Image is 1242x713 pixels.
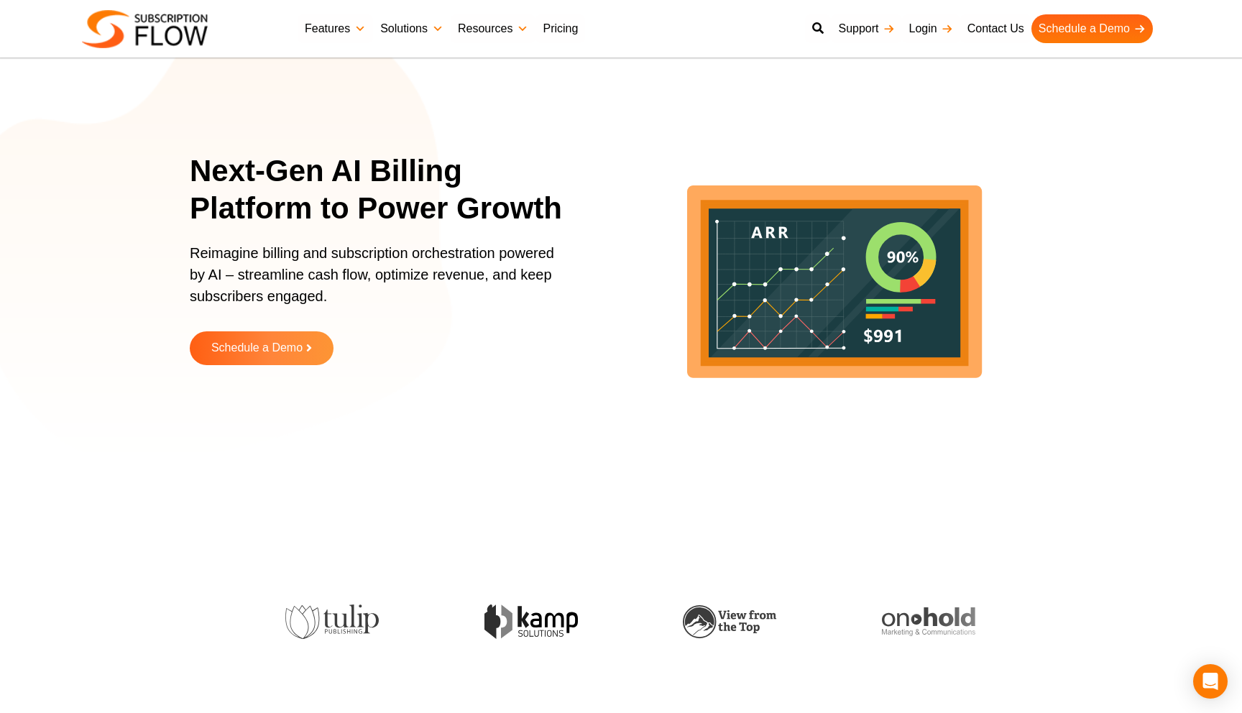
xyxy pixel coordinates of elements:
[484,604,578,638] img: kamp-solution
[373,14,451,43] a: Solutions
[1031,14,1153,43] a: Schedule a Demo
[190,242,563,321] p: Reimagine billing and subscription orchestration powered by AI – streamline cash flow, optimize r...
[831,14,901,43] a: Support
[451,14,535,43] a: Resources
[683,605,776,639] img: view-from-the-top
[535,14,585,43] a: Pricing
[882,607,975,636] img: onhold-marketing
[960,14,1031,43] a: Contact Us
[1193,664,1228,699] div: Open Intercom Messenger
[902,14,960,43] a: Login
[82,10,208,48] img: Subscriptionflow
[190,331,333,365] a: Schedule a Demo
[298,14,373,43] a: Features
[190,152,581,228] h1: Next-Gen AI Billing Platform to Power Growth
[211,342,303,354] span: Schedule a Demo
[285,604,379,639] img: tulip-publishing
